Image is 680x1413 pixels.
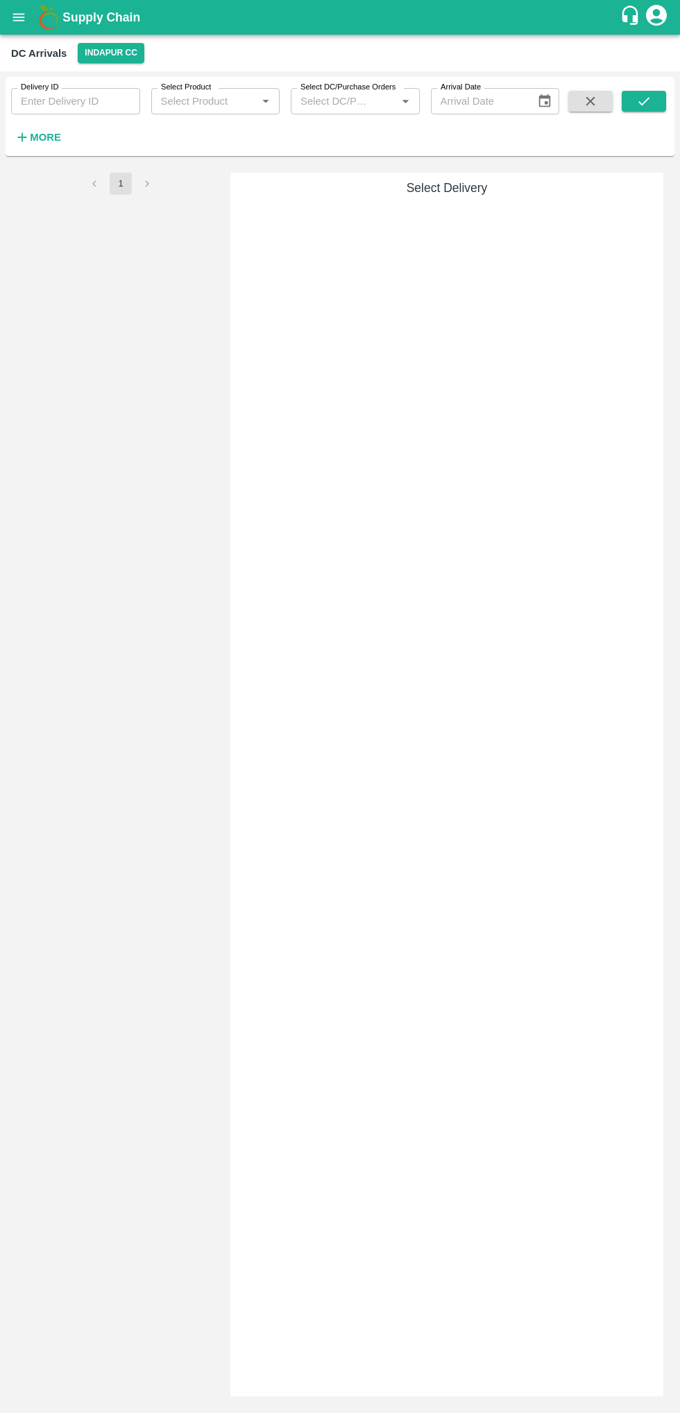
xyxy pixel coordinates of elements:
[35,3,62,31] img: logo
[81,173,160,195] nav: pagination navigation
[30,132,61,143] strong: More
[644,3,669,32] div: account of current user
[431,88,526,114] input: Arrival Date
[620,5,644,30] div: customer-support
[441,82,481,93] label: Arrival Date
[3,1,35,33] button: open drawer
[161,82,211,93] label: Select Product
[532,88,558,114] button: Choose date
[62,10,140,24] b: Supply Chain
[11,88,140,114] input: Enter Delivery ID
[62,8,620,27] a: Supply Chain
[21,82,58,93] label: Delivery ID
[11,125,65,149] button: More
[236,178,658,198] h6: Select Delivery
[78,43,144,63] button: Select DC
[295,92,375,110] input: Select DC/Purchase Orders
[396,92,414,110] button: Open
[300,82,396,93] label: Select DC/Purchase Orders
[155,92,253,110] input: Select Product
[11,44,67,62] div: DC Arrivals
[257,92,275,110] button: Open
[110,173,132,195] button: page 1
